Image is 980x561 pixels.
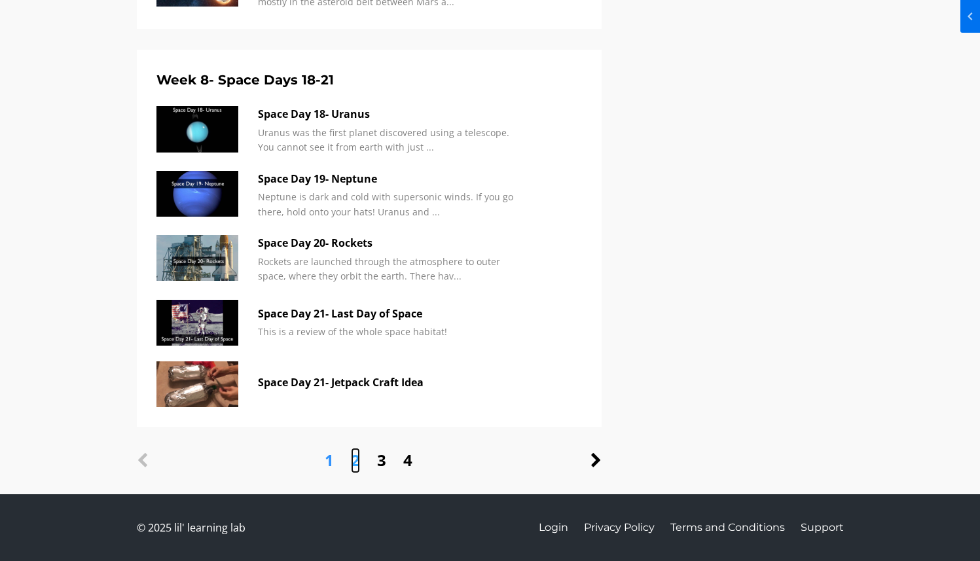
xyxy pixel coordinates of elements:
[156,235,238,281] img: Bmege17lTWGyzGZoHrwN_Image_10-27-21_at_1.54_PM.jpeg
[137,515,245,541] span: © 2025 lil' learning lab
[2,9,18,24] span: chevron_left
[258,306,520,323] p: Space Day 21- Last Day of Space
[156,106,582,154] a: Space Day 18- Uranus Uranus was the first planet discovered using a telescope. You cannot see it ...
[258,325,520,339] p: This is a review of the whole space habitat!
[156,171,238,217] img: EfJnCsRwTu2fEAKtPLzt_34289812-26F2-4FAF-ADA3-2468B9594C2C.jpeg
[156,235,582,283] a: Space Day 20- Rockets Rockets are launched through the atmosphere to outer space, where they orbi...
[325,448,334,473] a: 1
[156,361,582,407] a: Space Day 21- Jetpack Craft Idea
[156,171,582,219] a: Space Day 19- Neptune Neptune is dark and cold with supersonic winds. If you go there, hold onto ...
[258,106,520,123] p: Space Day 18- Uranus
[584,515,655,541] a: Privacy Policy
[351,448,360,473] a: 2
[670,515,785,541] a: Terms and Conditions
[258,235,520,252] p: Space Day 20- Rockets
[156,300,238,346] img: WPbLvjBjQPaBoouTvoTy_Image_10-27-21_at_2.32_PM.jpeg
[258,171,520,188] p: Space Day 19- Neptune
[801,515,844,541] a: Support
[258,126,520,155] p: Uranus was the first planet discovered using a telescope. You cannot see it from earth with just ...
[377,448,386,473] a: 3
[156,361,238,407] img: af14c84c-e8a5-4ff7-958e-bd715608e9d6.jpg
[403,448,412,473] a: 4
[539,515,568,541] a: Login
[258,374,520,391] p: Space Day 21- Jetpack Craft Idea
[258,190,520,219] p: Neptune is dark and cold with supersonic winds. If you go there, hold onto your hats! Uranus and ...
[258,255,520,284] p: Rockets are launched through the atmosphere to outer space, where they orbit the earth. There hav...
[156,300,582,346] a: Space Day 21- Last Day of Space This is a review of the whole space habitat!
[156,69,582,90] h5: Week 8- Space Days 18-21
[156,106,238,152] img: wYxqPbRTB6AAnEehUxmw_339D5224-03E7-4BE8-8B06-3989E181228C.jpeg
